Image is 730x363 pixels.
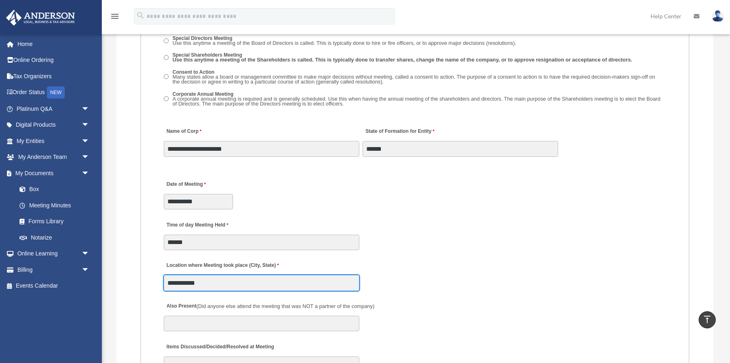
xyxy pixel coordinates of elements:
a: Box [11,181,102,198]
a: Online Learningarrow_drop_down [6,246,102,262]
a: vertical_align_top [699,311,716,328]
a: My Documentsarrow_drop_down [6,165,102,181]
a: Notarize [11,229,102,246]
a: Meeting Minutes [11,197,98,213]
span: Use this anytime a meeting of the Shareholders is called. This is typically done to transfer shar... [173,57,632,63]
a: menu [110,14,120,21]
a: Billingarrow_drop_down [6,262,102,278]
label: State of Formation for Entity [363,126,436,137]
label: Special Shareholders Meeting [170,52,635,64]
a: Digital Productsarrow_drop_down [6,117,102,133]
a: Events Calendar [6,278,102,294]
span: A corporate annual meeting is required and is generally scheduled. Use this when having the annua... [173,96,661,107]
a: Forms Library [11,213,102,230]
label: Items Discussed/Decided/Resolved at Meeting [164,341,276,352]
label: Special Directors Meeting [170,35,519,48]
label: Corporate Annual Meeting [170,90,666,108]
span: arrow_drop_down [81,262,98,278]
img: User Pic [712,10,724,22]
div: NEW [47,86,65,99]
i: vertical_align_top [702,315,712,324]
a: Order StatusNEW [6,84,102,101]
a: My Entitiesarrow_drop_down [6,133,102,149]
img: Anderson Advisors Platinum Portal [4,10,77,26]
label: Name of Corp [164,126,204,137]
span: Use this anytime a meeting of the Board of Directors is called. This is typically done to hire or... [173,40,517,46]
label: Time of day Meeting Held [164,220,241,231]
span: arrow_drop_down [81,133,98,150]
a: My Anderson Teamarrow_drop_down [6,149,102,165]
label: Location where Meeting took place (City, State) [164,260,281,271]
a: Tax Organizers [6,68,102,84]
span: arrow_drop_down [81,117,98,134]
i: search [136,11,145,20]
span: arrow_drop_down [81,101,98,117]
span: (Did anyone else attend the meeting that was NOT a partner of the company) [196,303,374,309]
label: Also Present [164,301,377,312]
span: arrow_drop_down [81,149,98,166]
a: Online Ordering [6,52,102,68]
span: arrow_drop_down [81,246,98,262]
span: arrow_drop_down [81,165,98,182]
span: Many states allow a board or management committee to make major decisions without meeting, called... [173,74,655,85]
i: menu [110,11,120,21]
label: Consent to Action [170,68,666,86]
a: Home [6,36,102,52]
label: Date of Meeting [164,179,241,190]
a: Platinum Q&Aarrow_drop_down [6,101,102,117]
